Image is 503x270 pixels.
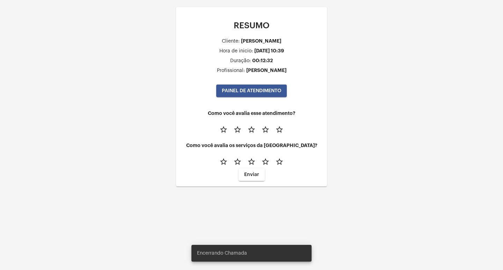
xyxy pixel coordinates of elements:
[244,172,259,177] span: Enviar
[219,49,253,54] div: Hora de inicio:
[261,125,270,134] mat-icon: star_border
[275,158,284,166] mat-icon: star_border
[247,125,256,134] mat-icon: star_border
[219,158,228,166] mat-icon: star_border
[222,88,281,93] span: PAINEL DE ATENDIMENTO
[247,158,256,166] mat-icon: star_border
[261,158,270,166] mat-icon: star_border
[239,168,265,181] button: Enviar
[182,21,321,30] p: RESUMO
[182,143,321,148] h4: Como você avalia os serviços da [GEOGRAPHIC_DATA]?
[216,85,287,97] button: PAINEL DE ATENDIMENTO
[197,250,247,257] span: Encerrando Chamada
[230,58,251,64] div: Duração:
[252,58,273,63] div: 00:12:32
[275,125,284,134] mat-icon: star_border
[246,68,286,73] div: [PERSON_NAME]
[182,111,321,116] h4: Como você avalia esse atendimento?
[241,38,281,44] div: [PERSON_NAME]
[222,39,240,44] div: Cliente:
[233,158,242,166] mat-icon: star_border
[217,68,245,73] div: Profissional:
[219,125,228,134] mat-icon: star_border
[254,48,284,53] div: [DATE] 10:39
[233,125,242,134] mat-icon: star_border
